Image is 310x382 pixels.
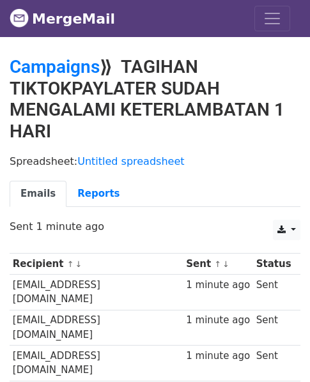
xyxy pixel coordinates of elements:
[253,346,294,381] td: Sent
[10,56,100,77] a: Campaigns
[214,259,221,269] a: ↑
[10,5,115,32] a: MergeMail
[10,220,300,233] p: Sent 1 minute ago
[10,181,66,207] a: Emails
[253,274,294,310] td: Sent
[186,278,250,293] div: 1 minute ago
[10,310,183,346] td: [EMAIL_ADDRESS][DOMAIN_NAME]
[253,310,294,346] td: Sent
[10,155,300,168] p: Spreadsheet:
[186,313,250,328] div: 1 minute ago
[10,56,300,142] h2: ⟫ TAGIHAN TIKTOKPAYLATER SUDAH MENGALAMI KETERLAMBATAN 1 HARI
[10,346,183,381] td: [EMAIL_ADDRESS][DOMAIN_NAME]
[77,155,184,167] a: Untitled spreadsheet
[186,349,250,363] div: 1 minute ago
[254,6,290,31] button: Toggle navigation
[67,259,74,269] a: ↑
[253,253,294,274] th: Status
[75,259,82,269] a: ↓
[10,274,183,310] td: [EMAIL_ADDRESS][DOMAIN_NAME]
[10,253,183,274] th: Recipient
[183,253,252,274] th: Sent
[222,259,229,269] a: ↓
[66,181,130,207] a: Reports
[10,8,29,27] img: MergeMail logo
